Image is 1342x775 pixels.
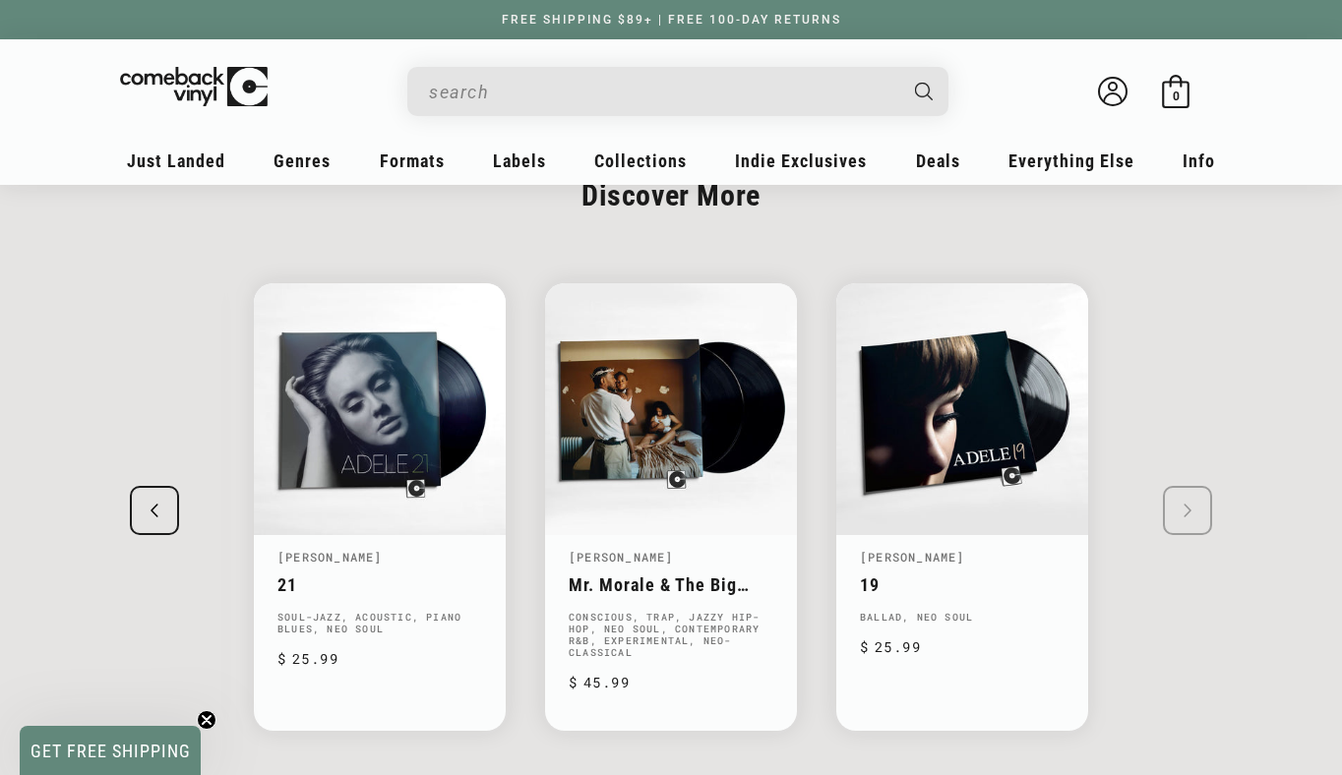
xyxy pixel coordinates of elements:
[380,150,445,171] span: Formats
[836,283,1088,731] li: 6 / 6
[277,549,383,565] a: [PERSON_NAME]
[197,710,216,730] button: Close teaser
[916,150,960,171] span: Deals
[20,726,201,775] div: GET FREE SHIPPINGClose teaser
[1008,150,1134,171] span: Everything Else
[254,283,506,731] li: 4 / 6
[545,283,797,731] li: 5 / 6
[860,574,1065,595] a: 19
[735,150,867,171] span: Indie Exclusives
[1173,89,1180,103] span: 0
[898,67,951,116] button: Search
[127,150,225,171] span: Just Landed
[30,741,191,761] span: GET FREE SHIPPING
[860,549,965,565] a: [PERSON_NAME]
[429,72,895,112] input: When autocomplete results are available use up and down arrows to review and enter to select
[569,574,773,595] a: Mr. Morale & The Big Steppers
[407,67,948,116] div: Search
[569,549,674,565] a: [PERSON_NAME]
[594,150,687,171] span: Collections
[130,486,179,535] div: Previous slide
[1183,150,1215,171] span: Info
[277,574,482,595] a: 21
[482,13,861,27] a: FREE SHIPPING $89+ | FREE 100-DAY RETURNS
[493,150,546,171] span: Labels
[274,150,331,171] span: Genres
